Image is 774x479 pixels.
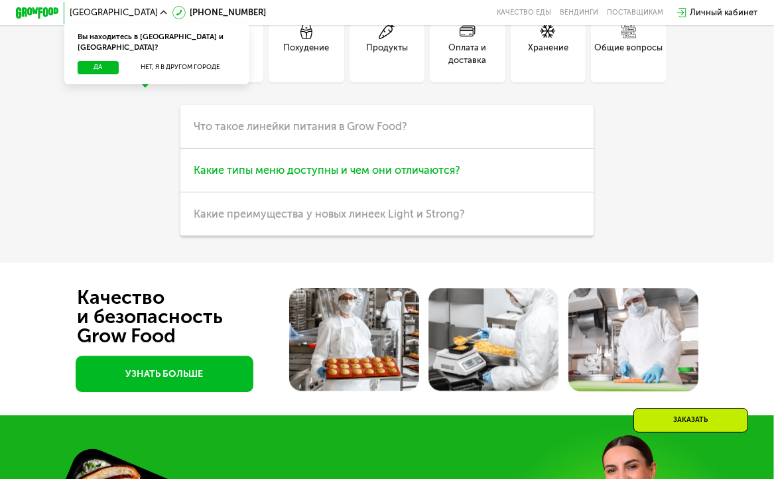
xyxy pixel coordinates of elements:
div: Оплата и доставка [430,41,505,67]
span: Какие преимущества у новых линеек Light и Strong? [194,208,465,220]
div: Похудение [283,41,329,67]
div: Продукты [366,41,408,67]
div: поставщикам [607,9,663,17]
div: Заказать [633,408,748,433]
a: Вендинги [560,9,598,17]
div: Вы находитесь в [GEOGRAPHIC_DATA] и [GEOGRAPHIC_DATA]? [64,23,249,61]
span: Какие типы меню доступны и чем они отличаются? [194,164,460,176]
div: Общие вопросы [595,41,663,67]
span: [GEOGRAPHIC_DATA] [70,9,158,17]
div: Личный кабинет [690,6,758,19]
button: Да [78,61,119,74]
a: УЗНАТЬ БОЛЬШЕ [76,356,253,392]
div: Качество и безопасность Grow Food [78,288,258,346]
span: Что такое линейки питания в Grow Food? [194,120,407,133]
a: [PHONE_NUMBER] [172,6,266,19]
div: Хранение [528,41,568,67]
button: Нет, я в другом городе [123,61,237,74]
a: Качество еды [497,9,551,17]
